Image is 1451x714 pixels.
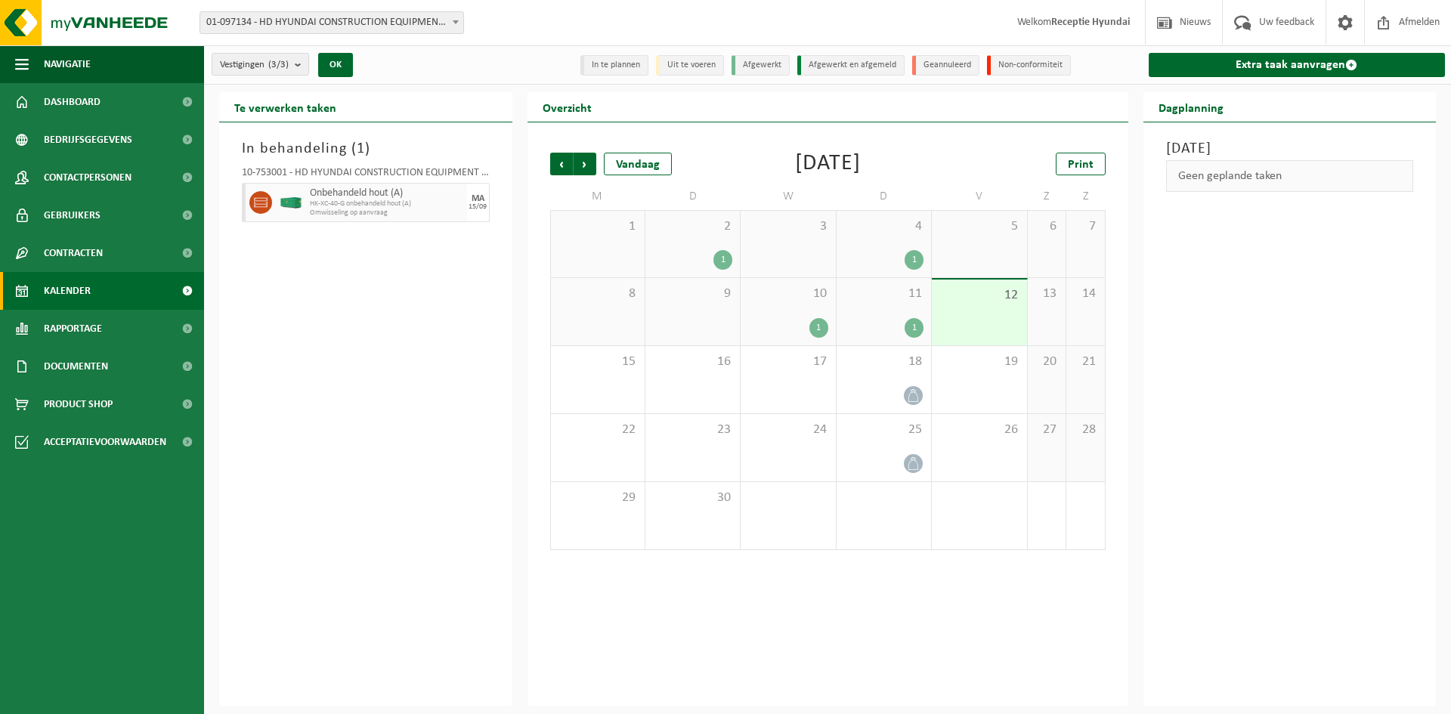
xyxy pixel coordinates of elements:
[558,218,637,235] span: 1
[8,681,252,714] iframe: chat widget
[1056,153,1106,175] a: Print
[212,53,309,76] button: Vestigingen(3/3)
[809,318,828,338] div: 1
[558,286,637,302] span: 8
[472,194,484,203] div: MA
[1143,92,1239,122] h2: Dagplanning
[44,423,166,461] span: Acceptatievoorwaarden
[939,287,1019,304] span: 12
[844,286,924,302] span: 11
[44,385,113,423] span: Product Shop
[1166,160,1414,192] div: Geen geplande taken
[1166,138,1414,160] h3: [DATE]
[748,422,828,438] span: 24
[268,60,289,70] count: (3/3)
[357,141,365,156] span: 1
[656,55,724,76] li: Uit te voeren
[1035,218,1058,235] span: 6
[939,354,1019,370] span: 19
[748,218,828,235] span: 3
[748,286,828,302] span: 10
[1068,159,1094,171] span: Print
[242,138,490,160] h3: In behandeling ( )
[653,218,732,235] span: 2
[653,286,732,302] span: 9
[1035,422,1058,438] span: 27
[912,55,979,76] li: Geannuleerd
[220,54,289,76] span: Vestigingen
[44,159,131,196] span: Contactpersonen
[604,153,672,175] div: Vandaag
[318,53,353,77] button: OK
[748,354,828,370] span: 17
[741,183,836,210] td: W
[44,45,91,83] span: Navigatie
[44,310,102,348] span: Rapportage
[1074,286,1097,302] span: 14
[837,183,932,210] td: D
[844,218,924,235] span: 4
[653,490,732,506] span: 30
[242,168,490,183] div: 10-753001 - HD HYUNDAI CONSTRUCTION EQUIPMENT EUROPE [GEOGRAPHIC_DATA] - TESSENDERLO
[44,234,103,272] span: Contracten
[1074,354,1097,370] span: 21
[713,250,732,270] div: 1
[905,318,924,338] div: 1
[797,55,905,76] li: Afgewerkt en afgemeld
[310,187,463,199] span: Onbehandeld hout (A)
[44,121,132,159] span: Bedrijfsgegevens
[732,55,790,76] li: Afgewerkt
[558,490,637,506] span: 29
[1035,286,1058,302] span: 13
[1074,218,1097,235] span: 7
[44,196,101,234] span: Gebruikers
[939,218,1019,235] span: 5
[939,422,1019,438] span: 26
[558,422,637,438] span: 22
[987,55,1071,76] li: Non-conformiteit
[1028,183,1066,210] td: Z
[580,55,648,76] li: In te plannen
[310,199,463,209] span: HK-XC-40-G onbehandeld hout (A)
[219,92,351,122] h2: Te verwerken taken
[310,209,463,218] span: Omwisseling op aanvraag
[653,354,732,370] span: 16
[1149,53,1446,77] a: Extra taak aanvragen
[1066,183,1105,210] td: Z
[200,12,463,33] span: 01-097134 - HD HYUNDAI CONSTRUCTION EQUIPMENT EUROPE NV - TESSENDERLO
[550,183,645,210] td: M
[558,354,637,370] span: 15
[469,203,487,211] div: 15/09
[44,83,101,121] span: Dashboard
[44,348,108,385] span: Documenten
[844,354,924,370] span: 18
[550,153,573,175] span: Vorige
[1051,17,1130,28] strong: Receptie Hyundai
[645,183,741,210] td: D
[795,153,861,175] div: [DATE]
[905,250,924,270] div: 1
[932,183,1027,210] td: V
[280,197,302,209] img: HK-XC-40-GN-00
[44,272,91,310] span: Kalender
[1074,422,1097,438] span: 28
[1035,354,1058,370] span: 20
[844,422,924,438] span: 25
[200,11,464,34] span: 01-097134 - HD HYUNDAI CONSTRUCTION EQUIPMENT EUROPE NV - TESSENDERLO
[574,153,596,175] span: Volgende
[653,422,732,438] span: 23
[527,92,607,122] h2: Overzicht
